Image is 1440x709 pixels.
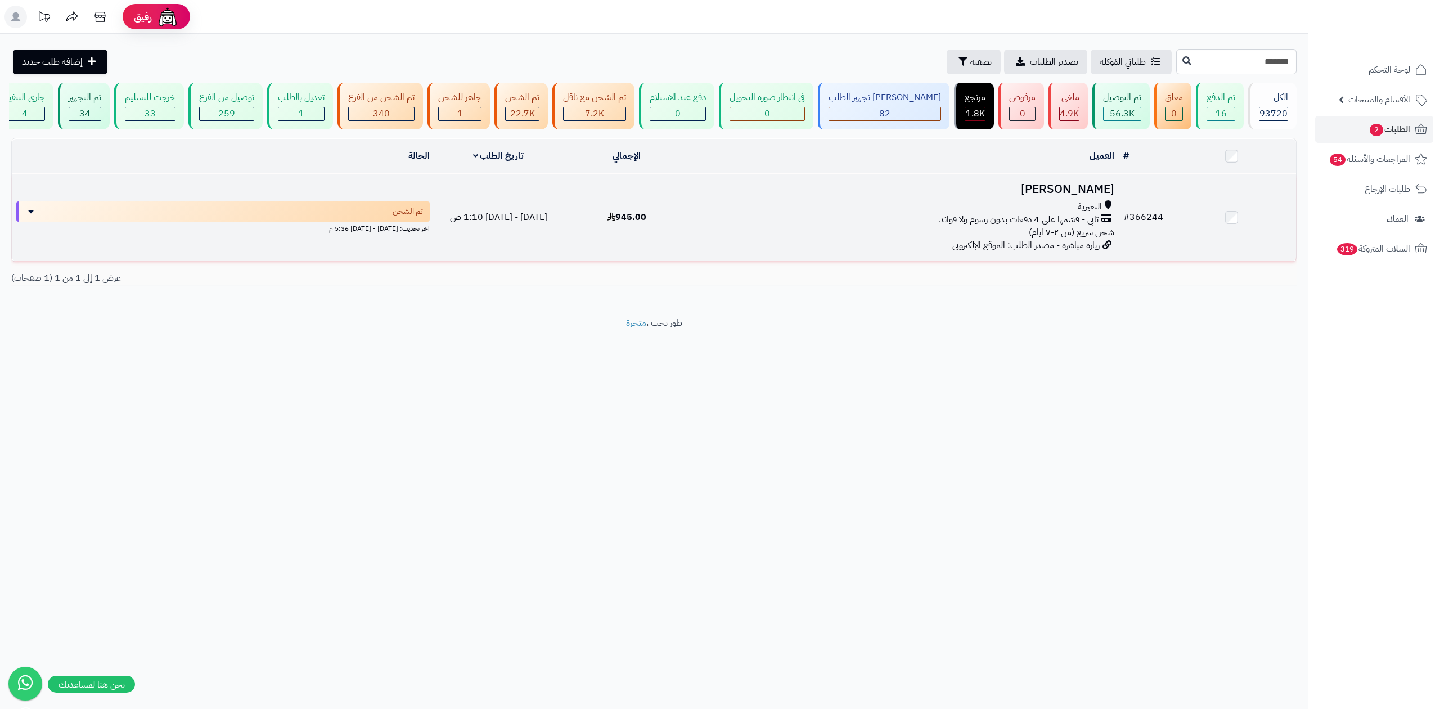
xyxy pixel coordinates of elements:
div: 1 [439,107,481,120]
a: مرتجع 1.8K [952,83,996,129]
span: 2 [1370,124,1383,136]
span: 16 [1216,107,1227,120]
span: تابي - قسّمها على 4 دفعات بدون رسوم ولا فوائد [939,213,1099,226]
div: 4 [4,107,44,120]
span: 0 [675,107,681,120]
a: إضافة طلب جديد [13,50,107,74]
div: ملغي [1059,91,1079,104]
a: المراجعات والأسئلة54 [1315,146,1433,173]
a: تاريخ الطلب [473,149,524,163]
span: 259 [218,107,235,120]
span: رفيق [134,10,152,24]
a: العملاء [1315,205,1433,232]
a: تم التجهيز 34 [56,83,112,129]
div: جاري التنفيذ [4,91,45,104]
div: مرفوض [1009,91,1036,104]
span: 0 [1020,107,1025,120]
div: الكل [1259,91,1288,104]
a: تم الشحن 22.7K [492,83,550,129]
div: جاهز للشحن [438,91,481,104]
span: 1 [299,107,304,120]
div: تعديل بالطلب [278,91,325,104]
span: السلات المتروكة [1336,241,1410,257]
span: 4 [22,107,28,120]
span: [DATE] - [DATE] 1:10 ص [450,210,547,224]
div: [PERSON_NAME] تجهيز الطلب [829,91,941,104]
a: خرجت للتسليم 33 [112,83,186,129]
a: دفع عند الاستلام 0 [637,83,717,129]
span: 7.2K [585,107,604,120]
span: زيارة مباشرة - مصدر الطلب: الموقع الإلكتروني [952,239,1100,252]
a: مرفوض 0 [996,83,1046,129]
a: #366244 [1123,210,1163,224]
a: تحديثات المنصة [30,6,58,31]
a: توصيل من الفرع 259 [186,83,265,129]
span: 93720 [1259,107,1288,120]
span: 0 [764,107,770,120]
a: طلبات الإرجاع [1315,176,1433,203]
span: لوحة التحكم [1369,62,1410,78]
a: معلق 0 [1152,83,1194,129]
div: دفع عند الاستلام [650,91,706,104]
div: 56322 [1104,107,1141,120]
a: تصدير الطلبات [1004,50,1087,74]
img: ai-face.png [156,6,179,28]
a: تم الشحن من الفرع 340 [335,83,425,129]
a: العميل [1090,149,1114,163]
a: ملغي 4.9K [1046,83,1090,129]
div: تم التوصيل [1103,91,1141,104]
span: الطلبات [1369,122,1410,137]
a: تم التوصيل 56.3K [1090,83,1152,129]
a: الكل93720 [1246,83,1299,129]
span: 54 [1330,154,1345,166]
span: 1.8K [966,107,985,120]
div: اخر تحديث: [DATE] - [DATE] 5:36 م [16,222,430,234]
span: تصفية [970,55,992,69]
span: 82 [879,107,890,120]
div: 259 [200,107,254,120]
div: 1 [278,107,324,120]
div: تم الشحن من الفرع [348,91,415,104]
span: إضافة طلب جديد [22,55,83,69]
span: العملاء [1387,211,1408,227]
a: الإجمالي [613,149,641,163]
a: تعديل بالطلب 1 [265,83,335,129]
a: الحالة [408,149,430,163]
div: عرض 1 إلى 1 من 1 (1 صفحات) [3,272,654,285]
div: تم التجهيز [69,91,101,104]
div: 0 [650,107,705,120]
span: 945.00 [607,210,646,224]
a: لوحة التحكم [1315,56,1433,83]
div: 0 [730,107,804,120]
span: تصدير الطلبات [1030,55,1078,69]
a: # [1123,149,1129,163]
a: متجرة [626,316,646,330]
span: المراجعات والأسئلة [1329,151,1410,167]
span: طلباتي المُوكلة [1100,55,1146,69]
a: طلباتي المُوكلة [1091,50,1172,74]
span: # [1123,210,1129,224]
div: مرتجع [965,91,985,104]
span: طلبات الإرجاع [1365,181,1410,197]
a: الطلبات2 [1315,116,1433,143]
span: شحن سريع (من ٢-٧ ايام) [1029,226,1114,239]
span: 0 [1171,107,1177,120]
div: 1797 [965,107,985,120]
div: 340 [349,107,414,120]
h3: [PERSON_NAME] [695,183,1114,196]
a: جاهز للشحن 1 [425,83,492,129]
span: الأقسام والمنتجات [1348,92,1410,107]
a: تم الشحن مع ناقل 7.2K [550,83,637,129]
div: 4946 [1060,107,1079,120]
span: 319 [1337,243,1357,255]
a: [PERSON_NAME] تجهيز الطلب 82 [816,83,952,129]
div: 22662 [506,107,539,120]
div: خرجت للتسليم [125,91,175,104]
div: تم الدفع [1207,91,1235,104]
div: توصيل من الفرع [199,91,254,104]
span: 33 [145,107,156,120]
a: تم الدفع 16 [1194,83,1246,129]
a: السلات المتروكة319 [1315,235,1433,262]
span: 56.3K [1110,107,1135,120]
span: 22.7K [510,107,535,120]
